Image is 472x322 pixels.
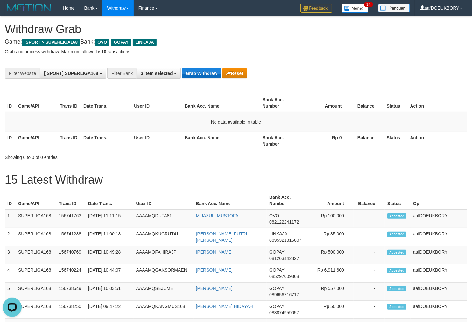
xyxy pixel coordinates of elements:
[5,3,53,13] img: MOTION_logo.png
[196,268,233,273] a: [PERSON_NAME]
[134,246,194,264] td: AAAAMQFAHIRAJP
[56,301,86,319] td: 156738250
[306,210,354,228] td: Rp 100,000
[182,68,221,78] button: Grab Withdraw
[269,213,279,218] span: OVO
[5,191,16,210] th: ID
[351,132,384,150] th: Balance
[86,264,134,283] td: [DATE] 10:44:07
[408,132,467,150] th: Action
[378,4,410,12] img: panduan.png
[134,301,194,319] td: AAAAMQKANGMUS168
[269,286,284,291] span: GOPAY
[302,94,351,112] th: Amount
[354,246,385,264] td: -
[57,94,81,112] th: Trans ID
[5,23,467,36] h1: Withdraw Grab
[267,191,306,210] th: Bank Acc. Number
[5,210,16,228] td: 1
[5,132,16,150] th: ID
[387,250,406,255] span: Accepted
[57,132,81,150] th: Trans ID
[269,274,299,279] span: Copy 085297009368 to clipboard
[342,4,369,13] img: Button%20Memo.svg
[411,283,467,301] td: aafDOEUKBORY
[408,94,467,112] th: Action
[131,94,182,112] th: User ID
[107,68,137,79] div: Filter Bank
[16,191,56,210] th: Game/API
[411,246,467,264] td: aafDOEUKBORY
[306,191,354,210] th: Amount
[269,292,299,297] span: Copy 089656716717 to clipboard
[44,71,98,76] span: [ISPORT] SUPERLIGA168
[196,231,247,243] a: [PERSON_NAME] PUTRI [PERSON_NAME]
[269,219,299,225] span: Copy 082122241172 to clipboard
[269,238,301,243] span: Copy 0895321816007 to clipboard
[40,68,106,79] button: [ISPORT] SUPERLIGA168
[137,68,180,79] button: 3 item selected
[56,264,86,283] td: 156740224
[411,210,467,228] td: aafDOEUKBORY
[5,174,467,186] h1: 15 Latest Withdraw
[269,256,299,261] span: Copy 081263442827 to clipboard
[86,283,134,301] td: [DATE] 10:03:51
[5,94,16,112] th: ID
[387,304,406,310] span: Accepted
[222,68,247,78] button: Reset
[269,249,284,254] span: GOPAY
[95,39,109,46] span: OVO
[16,301,56,319] td: SUPERLIGA168
[411,264,467,283] td: aafDOEUKBORY
[111,39,131,46] span: GOPAY
[81,94,131,112] th: Date Trans.
[384,132,408,150] th: Status
[269,231,287,236] span: LINKAJA
[196,213,239,218] a: M JAZULI MUSTOFA
[260,94,302,112] th: Bank Acc. Number
[387,286,406,291] span: Accepted
[134,264,194,283] td: AAAAMQGAKSORMAEN
[196,286,233,291] a: [PERSON_NAME]
[5,112,467,132] td: No data available in table
[384,94,408,112] th: Status
[194,191,267,210] th: Bank Acc. Name
[269,310,299,315] span: Copy 083874959057 to clipboard
[56,210,86,228] td: 156741763
[196,249,233,254] a: [PERSON_NAME]
[133,39,157,46] span: LINKAJA
[354,301,385,319] td: -
[56,283,86,301] td: 156738649
[182,94,260,112] th: Bank Acc. Name
[86,210,134,228] td: [DATE] 11:11:15
[385,191,411,210] th: Status
[5,48,467,55] p: Grab and process withdraw. Maximum allowed is transactions.
[5,264,16,283] td: 4
[16,246,56,264] td: SUPERLIGA168
[269,304,284,309] span: GOPAY
[269,268,284,273] span: GOPAY
[141,71,173,76] span: 3 item selected
[354,264,385,283] td: -
[364,2,373,7] span: 34
[134,228,194,246] td: AAAAMQKUCRUT41
[56,228,86,246] td: 156741238
[300,4,332,13] img: Feedback.jpg
[354,228,385,246] td: -
[101,49,106,54] strong: 10
[134,210,194,228] td: AAAAMQDUTA81
[86,228,134,246] td: [DATE] 11:00:18
[5,68,40,79] div: Filter Website
[387,213,406,219] span: Accepted
[306,264,354,283] td: Rp 6,911,600
[260,132,302,150] th: Bank Acc. Number
[134,191,194,210] th: User ID
[306,246,354,264] td: Rp 500,000
[3,3,22,22] button: Open LiveChat chat widget
[5,246,16,264] td: 3
[56,246,86,264] td: 156740769
[5,283,16,301] td: 5
[351,94,384,112] th: Balance
[86,246,134,264] td: [DATE] 10:49:28
[306,283,354,301] td: Rp 557,000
